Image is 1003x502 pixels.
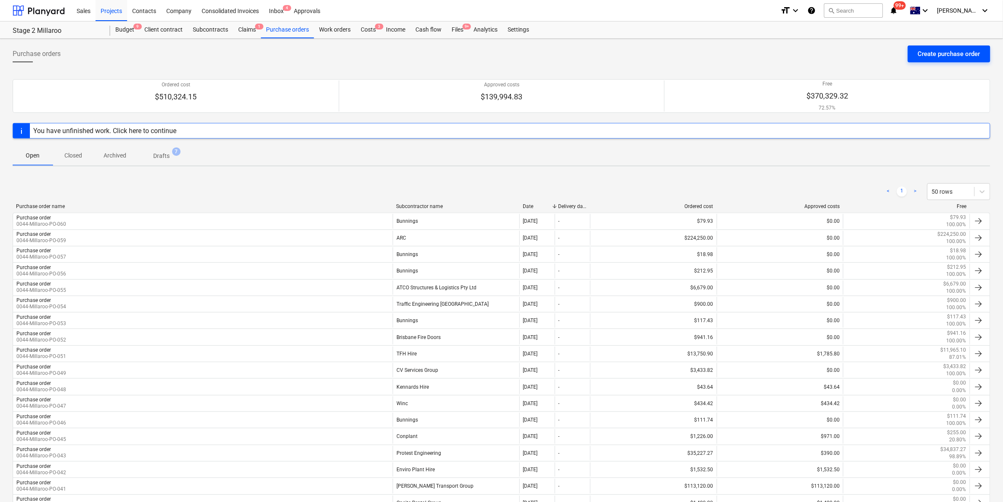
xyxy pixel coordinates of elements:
[16,237,66,244] p: 0044-Millaroo-PO-059
[16,386,66,393] p: 0044-Millaroo-PO-048
[503,21,534,38] a: Settings
[559,268,560,274] div: -
[559,351,560,357] div: -
[947,429,966,436] p: $255.00
[16,403,66,410] p: 0044-Millaroo-PO-047
[590,379,717,394] div: $43.64
[375,24,383,29] span: 3
[13,49,61,59] span: Purchase orders
[16,452,66,459] p: 0044-Millaroo-PO-043
[947,320,966,328] p: 100.00%
[139,21,188,38] a: Client contract
[806,80,848,88] p: Free
[381,21,410,38] div: Income
[523,467,538,473] div: [DATE]
[590,297,717,311] div: $900.00
[16,231,51,237] div: Purchase order
[950,436,966,443] p: 20.80%
[590,231,717,245] div: $224,250.00
[33,127,176,135] div: You have unfinished work. Click here to continue
[16,436,66,443] p: 0044-Millaroo-PO-045
[393,231,519,245] div: ARC
[953,462,966,470] p: $0.00
[523,318,538,323] div: [DATE]
[590,247,717,262] div: $18.98
[806,91,848,101] p: $370,329.32
[947,264,966,271] p: $212.95
[16,297,51,303] div: Purchase order
[947,238,966,245] p: 100.00%
[16,287,66,294] p: 0044-Millaroo-PO-055
[523,367,538,373] div: [DATE]
[590,479,717,493] div: $113,120.00
[717,264,843,278] div: $0.00
[717,313,843,328] div: $0.00
[941,446,966,453] p: $34,837.27
[559,401,560,406] div: -
[523,483,538,489] div: [DATE]
[16,364,51,370] div: Purchase order
[952,470,966,477] p: 0.00%
[393,446,519,460] div: Protest Engineering
[717,446,843,460] div: $390.00
[593,203,713,209] div: Ordered cost
[980,5,990,16] i: keyboard_arrow_down
[921,5,931,16] i: keyboard_arrow_down
[790,5,801,16] i: keyboard_arrow_down
[393,264,519,278] div: Bunnings
[233,21,261,38] div: Claims
[110,21,139,38] div: Budget
[188,21,233,38] a: Subcontracts
[16,469,66,476] p: 0044-Millaroo-PO-042
[847,203,967,209] div: Free
[523,401,538,406] div: [DATE]
[16,320,66,327] p: 0044-Millaroo-PO-053
[523,351,538,357] div: [DATE]
[559,417,560,423] div: -
[897,187,907,197] a: Page 1 is your current page
[807,5,816,16] i: Knowledge base
[947,330,966,337] p: $941.16
[952,403,966,411] p: 0.00%
[410,21,447,38] a: Cash flow
[918,48,980,59] div: Create purchase order
[16,446,51,452] div: Purchase order
[937,7,979,14] span: [PERSON_NAME]
[16,215,51,221] div: Purchase order
[717,462,843,477] div: $1,532.50
[393,247,519,262] div: Bunnings
[947,288,966,295] p: 100.00%
[590,413,717,427] div: $111.74
[947,221,966,228] p: 100.00%
[717,479,843,493] div: $113,120.00
[523,433,538,439] div: [DATE]
[950,354,966,361] p: 87.01%
[947,313,966,320] p: $117.43
[717,396,843,411] div: $434.42
[16,480,51,486] div: Purchase order
[16,314,51,320] div: Purchase order
[559,218,560,224] div: -
[463,24,471,29] span: 9+
[590,330,717,344] div: $941.16
[447,21,468,38] a: Files9+
[155,81,197,88] p: Ordered cost
[393,330,519,344] div: Brisbane Fire Doors
[590,280,717,295] div: $6,679.00
[110,21,139,38] a: Budget9
[233,21,261,38] a: Claims1
[559,285,560,291] div: -
[261,21,314,38] a: Purchase orders
[944,280,966,288] p: $6,679.00
[16,331,51,336] div: Purchase order
[717,280,843,295] div: $0.00
[953,479,966,486] p: $0.00
[523,235,538,241] div: [DATE]
[824,3,883,18] button: Search
[947,297,966,304] p: $900.00
[559,433,560,439] div: -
